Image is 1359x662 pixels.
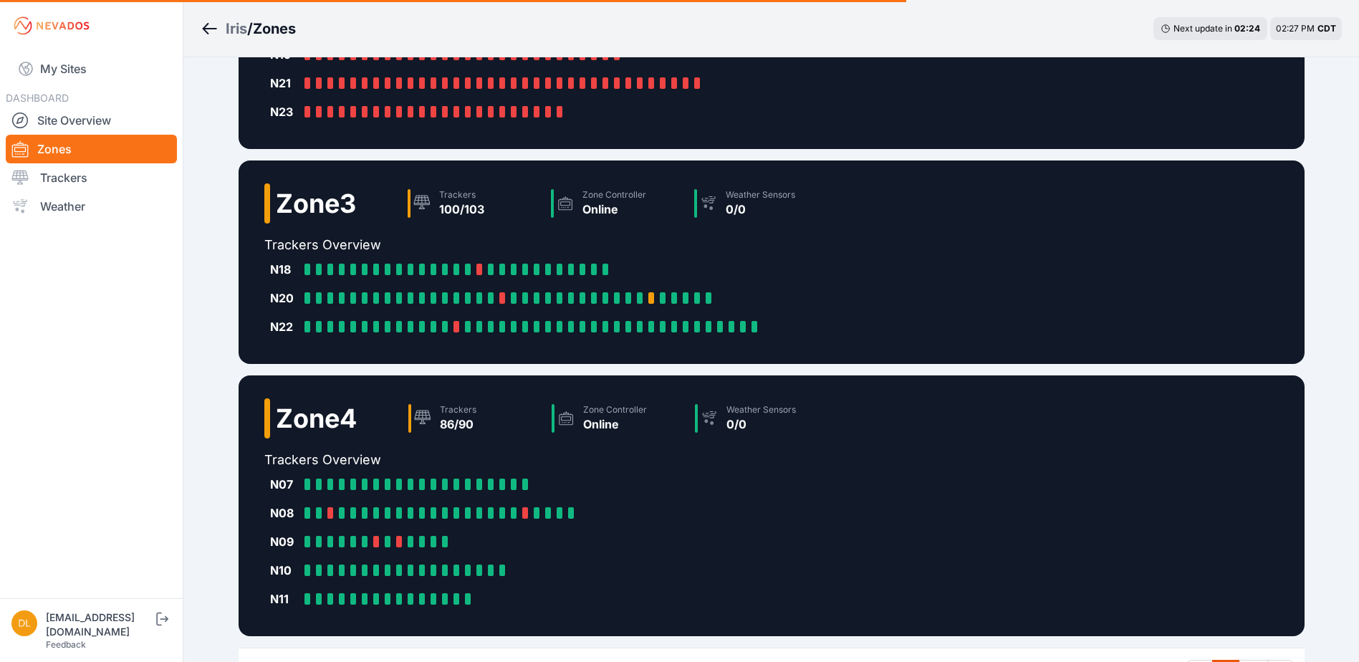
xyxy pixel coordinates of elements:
[1173,23,1232,34] span: Next update in
[6,135,177,163] a: Zones
[270,590,299,608] div: N11
[440,416,476,433] div: 86/90
[270,476,299,493] div: N07
[264,450,832,470] h2: Trackers Overview
[439,189,484,201] div: Trackers
[46,610,153,639] div: [EMAIL_ADDRESS][DOMAIN_NAME]
[439,201,484,218] div: 100/103
[201,10,296,47] nav: Breadcrumb
[270,75,299,92] div: N21
[688,183,832,224] a: Weather Sensors0/0
[726,189,795,201] div: Weather Sensors
[1317,23,1336,34] span: CDT
[6,92,69,104] span: DASHBOARD
[270,103,299,120] div: N23
[11,610,37,636] img: dlay@prim.com
[6,163,177,192] a: Trackers
[582,189,646,201] div: Zone Controller
[276,404,357,433] h2: Zone 4
[583,404,647,416] div: Zone Controller
[270,533,299,550] div: N09
[440,404,476,416] div: Trackers
[270,318,299,335] div: N22
[270,289,299,307] div: N20
[6,52,177,86] a: My Sites
[253,19,296,39] h3: Zones
[6,106,177,135] a: Site Overview
[276,189,356,218] h2: Zone 3
[1234,23,1260,34] div: 02 : 24
[403,398,546,438] a: Trackers86/90
[726,416,796,433] div: 0/0
[726,404,796,416] div: Weather Sensors
[6,192,177,221] a: Weather
[226,19,247,39] a: Iris
[11,14,92,37] img: Nevados
[247,19,253,39] span: /
[726,201,795,218] div: 0/0
[264,235,832,255] h2: Trackers Overview
[402,183,545,224] a: Trackers100/103
[583,416,647,433] div: Online
[1276,23,1315,34] span: 02:27 PM
[270,504,299,522] div: N08
[689,398,832,438] a: Weather Sensors0/0
[270,261,299,278] div: N18
[46,639,86,650] a: Feedback
[582,201,646,218] div: Online
[270,562,299,579] div: N10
